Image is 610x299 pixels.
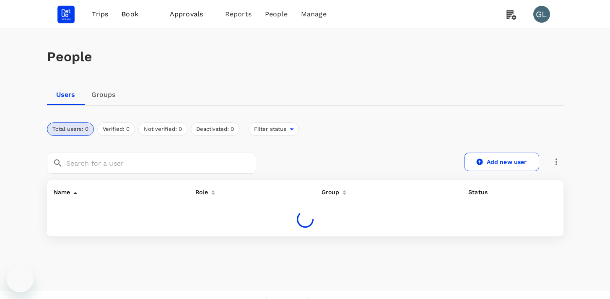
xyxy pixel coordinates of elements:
button: Deactivated: 0 [191,122,239,136]
button: Not verified: 0 [138,122,187,136]
input: Search for a user [66,153,256,174]
div: Name [50,184,70,197]
span: Manage [301,9,327,19]
span: Filter status [249,125,290,133]
a: Groups [85,85,122,105]
div: Role [192,184,208,197]
div: GL [533,6,550,23]
span: Approvals [170,9,212,19]
span: Trips [92,9,108,19]
a: Users [47,85,85,105]
button: Total users: 0 [47,122,94,136]
h1: People [47,49,563,65]
img: GETGO TECHNOLOGIES PTE. LTD. [47,5,86,23]
div: Filter status [249,122,299,136]
iframe: Button to launch messaging window [7,265,34,292]
div: Group [318,184,340,197]
span: Book [122,9,138,19]
span: Reports [225,9,252,19]
span: People [265,9,288,19]
a: Add new user [465,153,539,171]
th: Status [462,180,512,204]
button: Verified: 0 [97,122,135,136]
